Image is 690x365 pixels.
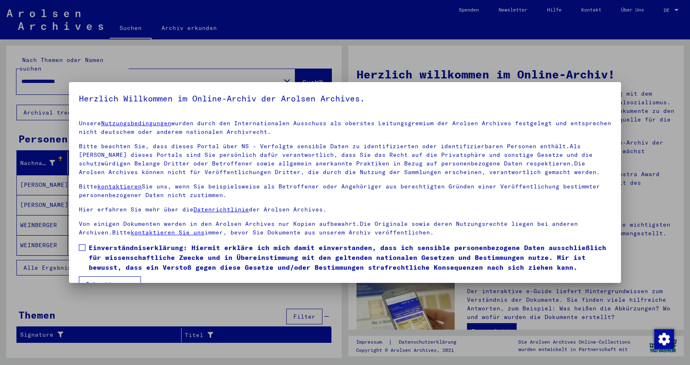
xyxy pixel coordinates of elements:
[97,183,142,190] a: kontaktieren
[131,229,205,236] a: kontaktieren Sie uns
[79,276,141,292] button: Ich stimme zu
[654,329,674,349] img: Zustimmung ändern
[79,142,611,177] p: Bitte beachten Sie, dass dieses Portal über NS - Verfolgte sensible Daten zu identifizierten oder...
[89,243,611,272] span: Einverständniserklärung: Hiermit erkläre ich mich damit einverstanden, dass ich sensible personen...
[79,119,611,136] p: Unsere wurden durch den Internationalen Ausschuss als oberstes Leitungsgremium der Arolsen Archiv...
[101,119,171,127] a: Nutzungsbedingungen
[79,205,611,214] p: Hier erfahren Sie mehr über die der Arolsen Archives.
[79,220,611,237] p: Von einigen Dokumenten werden in den Arolsen Archives nur Kopien aufbewahrt.Die Originale sowie d...
[654,329,674,349] div: Zustimmung ändern
[79,182,611,200] p: Bitte Sie uns, wenn Sie beispielsweise als Betroffener oder Angehöriger aus berechtigten Gründen ...
[193,206,249,213] a: Datenrichtlinie
[79,92,611,105] h5: Herzlich Willkommen im Online-Archiv der Arolsen Archives.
